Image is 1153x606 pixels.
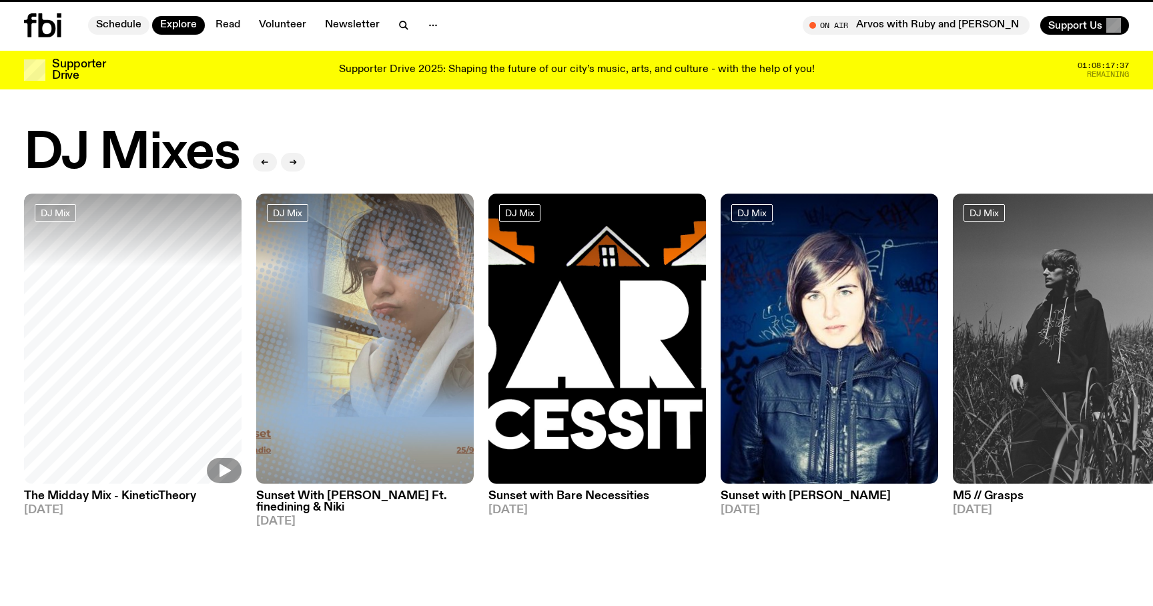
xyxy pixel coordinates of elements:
[499,204,540,222] a: DJ Mix
[256,484,474,527] a: Sunset With [PERSON_NAME] Ft. finedining & Niki[DATE]
[256,491,474,513] h3: Sunset With [PERSON_NAME] Ft. finedining & Niki
[970,208,999,218] span: DJ Mix
[1078,62,1129,69] span: 01:08:17:37
[488,194,706,484] img: Bare Necessities
[251,16,314,35] a: Volunteer
[964,204,1005,222] a: DJ Mix
[208,16,248,35] a: Read
[24,484,242,516] a: The Midday Mix - KineticTheory[DATE]
[273,208,302,218] span: DJ Mix
[267,204,308,222] a: DJ Mix
[488,491,706,502] h3: Sunset with Bare Necessities
[52,59,105,81] h3: Supporter Drive
[24,491,242,502] h3: The Midday Mix - KineticTheory
[88,16,149,35] a: Schedule
[721,484,938,516] a: Sunset with [PERSON_NAME][DATE]
[152,16,205,35] a: Explore
[505,208,534,218] span: DJ Mix
[24,505,242,516] span: [DATE]
[1087,71,1129,78] span: Remaining
[488,505,706,516] span: [DATE]
[41,208,70,218] span: DJ Mix
[737,208,767,218] span: DJ Mix
[35,204,76,222] a: DJ Mix
[1048,19,1102,31] span: Support Us
[24,128,240,179] h2: DJ Mixes
[803,16,1030,35] button: On AirArvos with Ruby and [PERSON_NAME]
[488,484,706,516] a: Sunset with Bare Necessities[DATE]
[721,491,938,502] h3: Sunset with [PERSON_NAME]
[1040,16,1129,35] button: Support Us
[317,16,388,35] a: Newsletter
[256,516,474,527] span: [DATE]
[731,204,773,222] a: DJ Mix
[721,505,938,516] span: [DATE]
[339,64,815,76] p: Supporter Drive 2025: Shaping the future of our city’s music, arts, and culture - with the help o...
